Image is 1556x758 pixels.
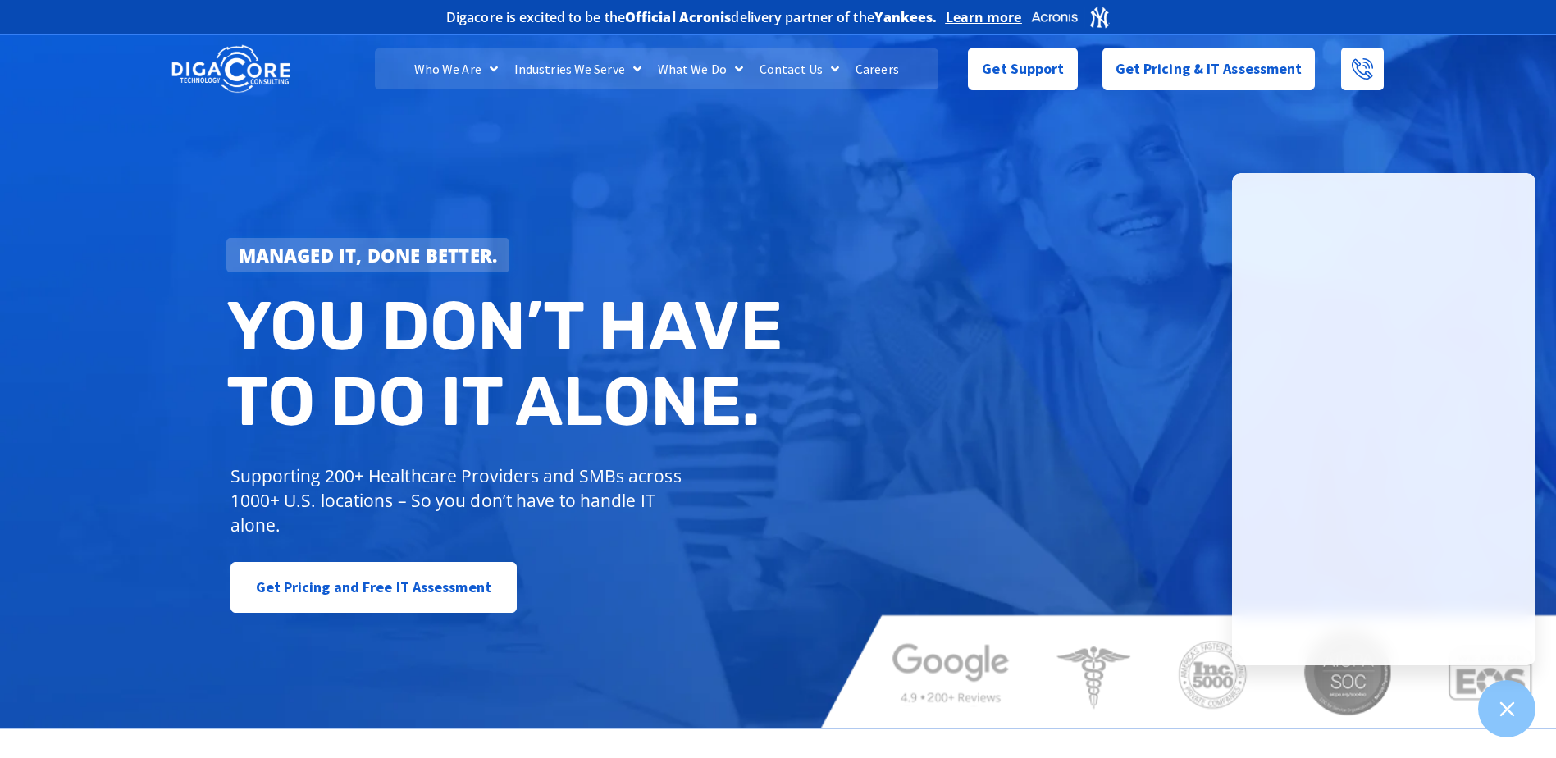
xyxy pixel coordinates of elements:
[226,238,510,272] a: Managed IT, done better.
[946,9,1022,25] a: Learn more
[239,243,498,267] strong: Managed IT, done better.
[406,48,506,89] a: Who We Are
[1030,5,1111,29] img: Acronis
[968,48,1077,90] a: Get Support
[625,8,732,26] b: Official Acronis
[874,8,938,26] b: Yankees.
[1232,173,1535,665] iframe: Chatgenie Messenger
[650,48,751,89] a: What We Do
[751,48,847,89] a: Contact Us
[1102,48,1316,90] a: Get Pricing & IT Assessment
[1116,53,1303,85] span: Get Pricing & IT Assessment
[982,53,1064,85] span: Get Support
[256,571,491,604] span: Get Pricing and Free IT Assessment
[506,48,650,89] a: Industries We Serve
[226,289,791,439] h2: You don’t have to do IT alone.
[375,48,938,89] nav: Menu
[230,463,689,537] p: Supporting 200+ Healthcare Providers and SMBs across 1000+ U.S. locations – So you don’t have to ...
[171,43,290,95] img: DigaCore Technology Consulting
[446,11,938,24] h2: Digacore is excited to be the delivery partner of the
[230,562,517,613] a: Get Pricing and Free IT Assessment
[847,48,907,89] a: Careers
